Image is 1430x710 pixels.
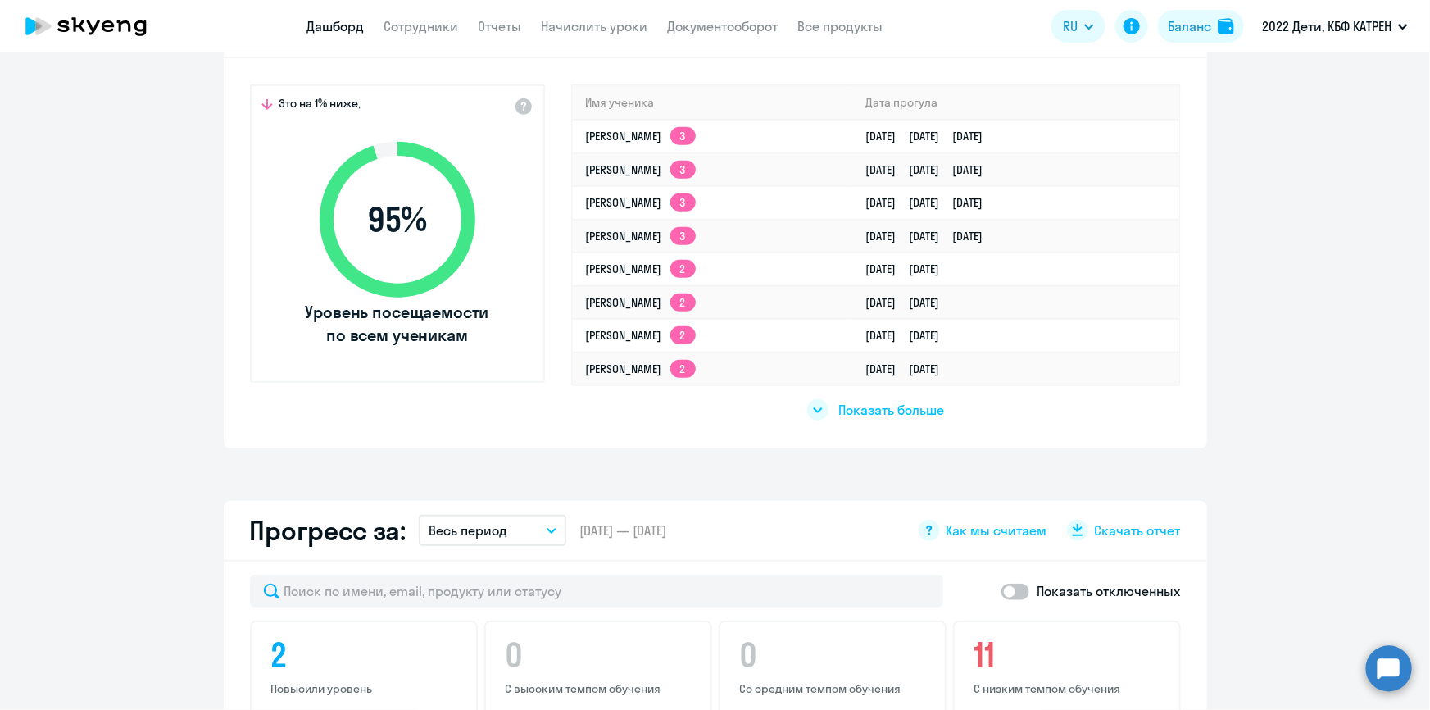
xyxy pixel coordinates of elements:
span: Это на 1% ниже, [279,96,361,116]
a: Все продукты [798,18,883,34]
a: [PERSON_NAME]2 [586,328,696,343]
span: Как мы считаем [947,521,1047,539]
a: [DATE][DATE][DATE] [865,162,996,177]
p: Весь период [429,521,507,540]
p: С низким темпом обучения [974,681,1164,696]
span: [DATE] — [DATE] [579,521,666,539]
a: [DATE][DATE][DATE] [865,229,996,243]
a: Дашборд [307,18,365,34]
a: [DATE][DATE] [865,262,952,276]
span: 95 % [303,200,492,239]
button: 2022 Дети, КБФ КАТРЕН [1254,7,1416,46]
app-skyeng-badge: 2 [670,360,696,378]
th: Имя ученика [573,86,853,120]
span: Скачать отчет [1095,521,1181,539]
app-skyeng-badge: 3 [670,227,696,245]
app-skyeng-badge: 3 [670,127,696,145]
a: [PERSON_NAME]2 [586,295,696,310]
span: Показать больше [838,401,944,419]
a: Отчеты [479,18,522,34]
a: [DATE][DATE] [865,328,952,343]
a: [PERSON_NAME]3 [586,195,696,210]
a: Начислить уроки [542,18,648,34]
h2: Прогресс за: [250,514,406,547]
p: Повысили уровень [271,681,461,696]
div: Баланс [1168,16,1211,36]
a: Документооборот [668,18,779,34]
img: balance [1218,18,1234,34]
th: Дата прогула [852,86,1178,120]
a: [PERSON_NAME]2 [586,262,696,276]
a: Сотрудники [384,18,459,34]
app-skyeng-badge: 2 [670,294,696,312]
app-skyeng-badge: 2 [670,326,696,344]
h4: 11 [974,635,1164,675]
a: [DATE][DATE][DATE] [865,129,996,143]
p: 2022 Дети, КБФ КАТРЕН [1262,16,1391,36]
app-skyeng-badge: 3 [670,161,696,179]
span: Уровень посещаемости по всем ученикам [303,301,492,347]
button: RU [1051,10,1105,43]
app-skyeng-badge: 3 [670,193,696,212]
p: Показать отключенных [1037,581,1181,601]
a: [PERSON_NAME]3 [586,162,696,177]
a: [DATE][DATE] [865,295,952,310]
app-skyeng-badge: 2 [670,260,696,278]
span: RU [1063,16,1078,36]
button: Балансbalance [1158,10,1244,43]
button: Весь период [419,515,566,546]
a: [DATE][DATE][DATE] [865,195,996,210]
a: [PERSON_NAME]3 [586,229,696,243]
a: [DATE][DATE] [865,362,952,376]
h4: 2 [271,635,461,675]
input: Поиск по имени, email, продукту или статусу [250,575,943,608]
a: [PERSON_NAME]2 [586,362,696,376]
a: [PERSON_NAME]3 [586,129,696,143]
